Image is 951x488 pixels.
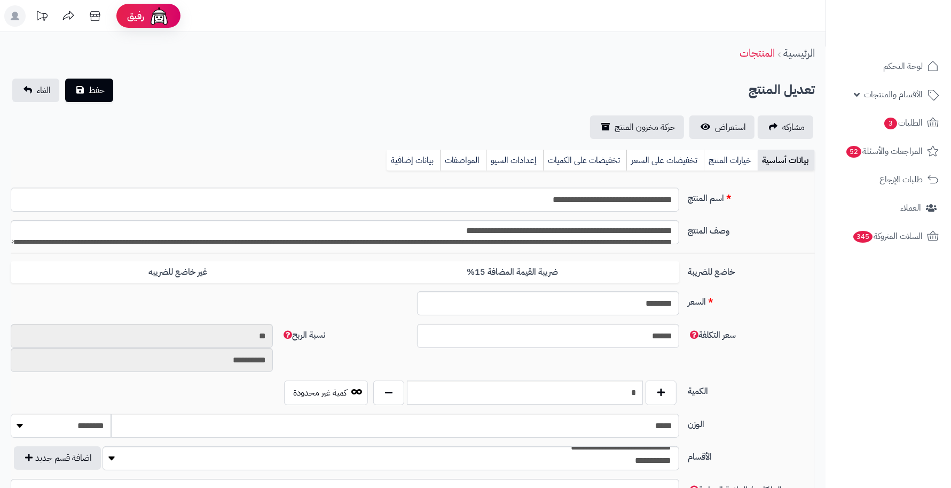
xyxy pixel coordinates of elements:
span: لن يظهر للعميل النهائي ويستخدم في تقارير الأرباح [688,329,736,342]
span: 345 [853,231,873,243]
a: حركة مخزون المنتج [590,115,684,139]
a: الغاء [12,79,59,102]
span: الغاء [37,84,51,97]
label: وصف المنتج [683,220,819,237]
h2: تعديل المنتج [749,79,815,101]
span: السلات المتروكة [852,229,923,244]
a: العملاء [832,195,945,221]
span: المراجعات والأسئلة [845,144,923,159]
label: الكمية [683,381,819,398]
a: بيانات إضافية [387,150,440,171]
label: غير خاضع للضريبه [11,261,345,283]
span: لن يظهر للعميل النهائي ويستخدم في تقارير الأرباح [281,329,325,342]
a: الرئيسية [783,45,815,61]
a: طلبات الإرجاع [832,167,945,192]
span: العملاء [900,200,921,215]
a: خيارات المنتج [704,150,758,171]
button: اضافة قسم جديد [14,446,101,470]
span: حفظ [89,84,105,97]
a: لوحة التحكم [832,53,945,79]
label: السعر [683,291,819,308]
img: ai-face.png [148,5,170,27]
a: السلات المتروكة345 [832,223,945,249]
label: خاضع للضريبة [683,261,819,278]
span: الأقسام والمنتجات [864,87,923,102]
a: تخفيضات على السعر [626,150,704,171]
span: 52 [846,146,861,158]
span: رفيق [127,10,144,22]
button: حفظ [65,79,113,102]
span: حركة مخزون المنتج [615,121,675,134]
label: اسم المنتج [683,188,819,205]
label: الأقسام [683,446,819,463]
a: الطلبات3 [832,110,945,136]
a: إعدادات السيو [486,150,543,171]
a: تحديثات المنصة [28,5,55,29]
label: ضريبة القيمة المضافة 15% [345,261,679,283]
span: 3 [884,118,897,129]
a: بيانات أساسية [758,150,815,171]
a: المواصفات [440,150,486,171]
a: المنتجات [740,45,775,61]
label: الوزن [683,414,819,431]
a: تخفيضات على الكميات [543,150,626,171]
span: الطلبات [883,115,923,130]
span: مشاركه [782,121,805,134]
a: المراجعات والأسئلة52 [832,138,945,164]
a: استعراض [689,115,754,139]
span: طلبات الإرجاع [879,172,923,187]
a: مشاركه [758,115,813,139]
span: استعراض [715,121,746,134]
span: لوحة التحكم [883,59,923,74]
